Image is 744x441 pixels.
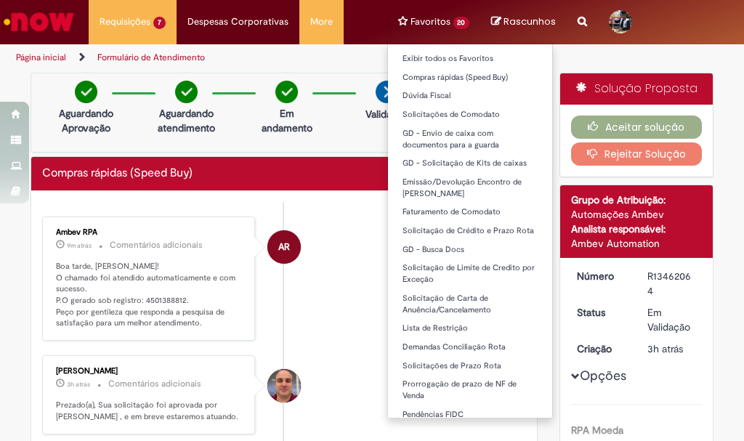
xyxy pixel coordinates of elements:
a: Lista de Restrição [388,320,553,336]
div: 29/08/2025 11:58:51 [647,341,697,356]
span: 9m atrás [67,241,92,250]
span: 20 [453,17,470,29]
button: Rejeitar Solução [571,142,703,166]
img: check-circle-green.png [75,81,97,103]
div: [PERSON_NAME] [56,367,243,376]
dt: Status [566,305,637,320]
span: Favoritos [411,15,450,29]
b: RPA Moeda [571,424,623,437]
span: AR [278,230,290,264]
a: Solicitação de Carta de Anuência/Cancelamento [388,291,553,317]
span: 3h atrás [647,342,683,355]
a: Pendências FIDC [388,407,553,423]
a: Faturamento de Comodato [388,204,553,220]
div: R13462064 [647,269,697,298]
a: Compras rápidas (Speed Buy) [388,70,553,86]
span: Rascunhos [504,15,556,28]
p: Aguardando Aprovação [59,106,113,135]
dt: Número [566,269,637,283]
div: Ambev RPA [267,230,301,264]
div: Ambev RPA [56,228,243,237]
a: Dúvida Fiscal [388,88,553,104]
img: ServiceNow [1,7,76,36]
span: More [310,15,333,29]
h2: Compras rápidas (Speed Buy) Histórico de tíquete [42,167,193,180]
time: 29/08/2025 14:38:53 [67,241,92,250]
span: Requisições [100,15,150,29]
a: Solicitação de Limite de Credito por Exceção [388,260,553,287]
img: check-circle-green.png [275,81,298,103]
p: Boa tarde, [PERSON_NAME]! O chamado foi atendido automaticamente e com sucesso. P.O gerado sob re... [56,261,243,329]
span: 3h atrás [67,380,90,389]
button: Aceitar solução [571,116,703,139]
img: arrow-next.png [376,81,398,103]
ul: Favoritos [387,44,554,418]
span: 7 [153,17,166,29]
p: Validação [365,107,408,121]
a: Solicitações de Prazo Rota [388,358,553,374]
time: 29/08/2025 12:00:19 [67,380,90,389]
a: Demandas Conciliação Rota [388,339,553,355]
div: Em Validação [647,305,697,334]
img: check-circle-green.png [175,81,198,103]
div: Analista responsável: [571,222,703,236]
div: Solução Proposta [560,73,713,105]
dt: Criação [566,341,637,356]
a: Formulário de Atendimento [97,52,205,63]
span: Despesas Corporativas [187,15,288,29]
div: Automações Ambev [571,207,703,222]
p: Aguardando atendimento [158,106,215,135]
a: GD - Busca Docs [388,242,553,258]
ul: Trilhas de página [11,44,423,71]
p: Em andamento [262,106,312,135]
p: Prezado(a), Sua solicitação foi aprovada por [PERSON_NAME] , e em breve estaremos atuando. [56,400,243,422]
a: Exibir todos os Favoritos [388,51,553,67]
a: Prorrogação de prazo de NF de Venda [388,376,553,403]
a: Emissão/Devolução Encontro de [PERSON_NAME] [388,174,553,201]
a: GD - Solicitação de Kits de caixas [388,155,553,171]
div: Grupo de Atribuição: [571,193,703,207]
a: Solicitações de Comodato [388,107,553,123]
a: Solicitação de Crédito e Prazo Rota [388,223,553,239]
small: Comentários adicionais [108,378,201,390]
time: 29/08/2025 11:58:51 [647,342,683,355]
a: GD - Envio de caixa com documentos para a guarda [388,126,553,153]
div: Danilo Zanardo [267,369,301,402]
a: Página inicial [16,52,66,63]
div: Ambev Automation [571,236,703,251]
small: Comentários adicionais [110,239,203,251]
a: No momento, sua lista de rascunhos tem 0 Itens [491,15,556,28]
